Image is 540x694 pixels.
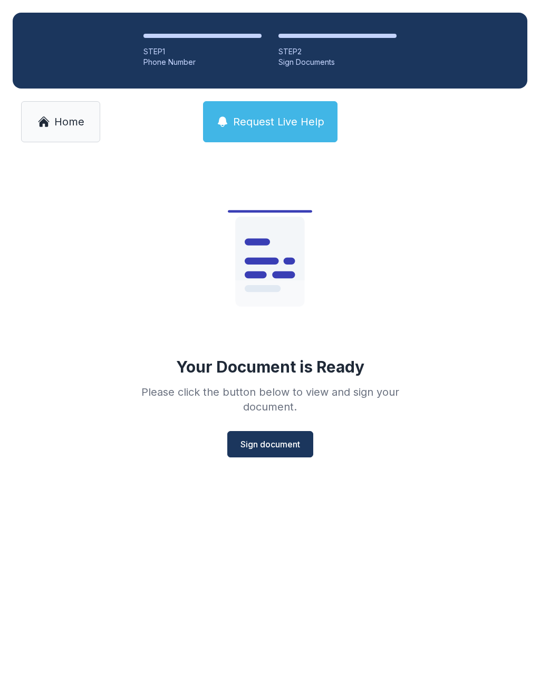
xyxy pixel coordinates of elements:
div: STEP 2 [278,46,397,57]
div: Please click the button below to view and sign your document. [118,385,422,414]
span: Sign document [240,438,300,451]
span: Home [54,114,84,129]
div: Sign Documents [278,57,397,67]
div: STEP 1 [143,46,262,57]
div: Your Document is Ready [176,357,364,376]
span: Request Live Help [233,114,324,129]
div: Phone Number [143,57,262,67]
